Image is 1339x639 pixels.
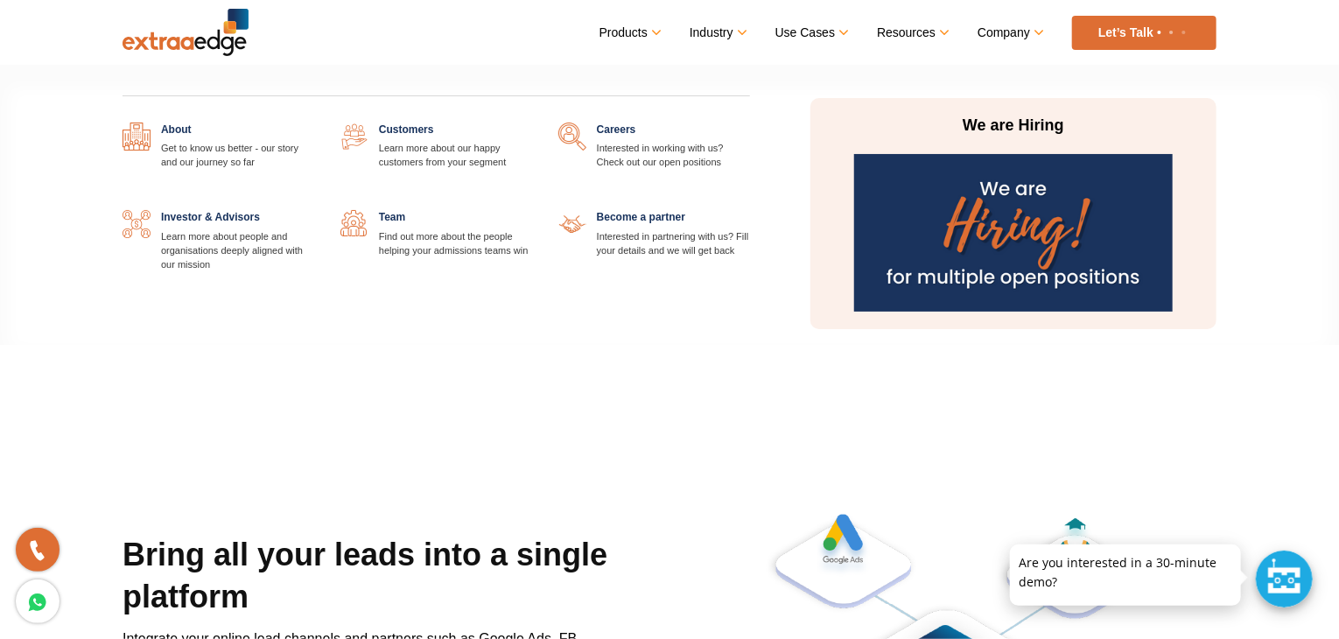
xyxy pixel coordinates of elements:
[123,534,634,627] h2: Bring all your leads into a single platform
[1072,16,1216,50] a: Let’s Talk
[775,20,846,46] a: Use Cases
[849,116,1178,137] p: We are Hiring
[690,20,745,46] a: Industry
[599,20,659,46] a: Products
[978,20,1041,46] a: Company
[1256,551,1313,607] div: Chat
[877,20,947,46] a: Resources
